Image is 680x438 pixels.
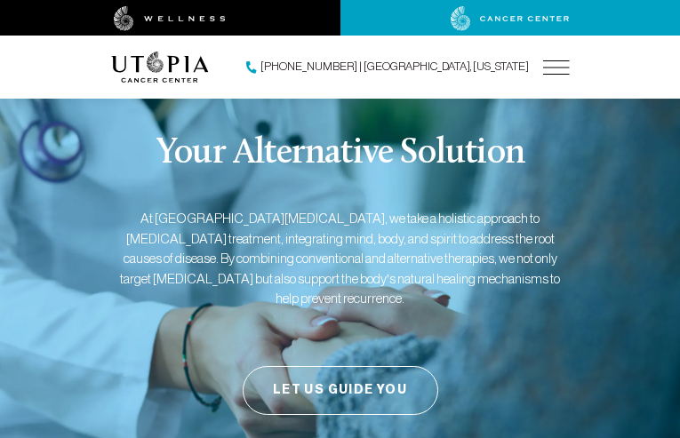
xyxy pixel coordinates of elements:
[543,60,570,75] img: icon-hamburger
[156,134,524,173] p: Your Alternative Solution
[451,6,570,31] img: cancer center
[111,209,570,309] p: At [GEOGRAPHIC_DATA][MEDICAL_DATA], we take a holistic approach to [MEDICAL_DATA] treatment, inte...
[260,59,529,76] span: [PHONE_NUMBER] | [GEOGRAPHIC_DATA], [US_STATE]
[243,366,438,415] button: Let Us Guide You
[246,59,529,76] a: [PHONE_NUMBER] | [GEOGRAPHIC_DATA], [US_STATE]
[114,6,226,31] img: wellness
[111,52,209,83] img: logo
